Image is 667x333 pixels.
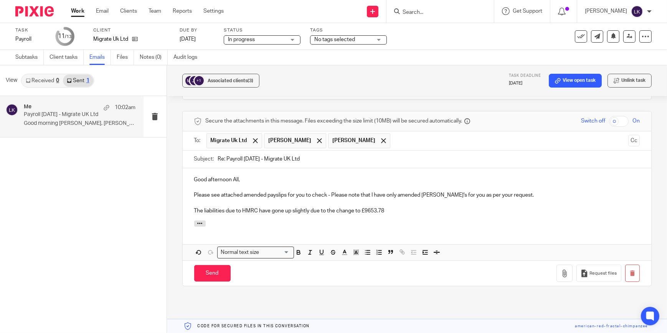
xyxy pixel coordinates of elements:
[402,9,471,16] input: Search
[173,50,203,65] a: Audit logs
[195,76,204,85] div: +1
[15,35,46,43] div: Payroll
[224,27,300,33] label: Status
[93,35,128,43] p: Migrate Uk Ltd
[228,37,255,42] span: In progress
[120,7,137,15] a: Clients
[15,27,46,33] label: Task
[314,37,355,42] span: No tags selected
[549,74,602,88] a: View open task
[206,117,462,125] span: Secure the attachments in this message. Files exceeding the size limit (10MB) will be secured aut...
[173,7,192,15] a: Reports
[194,191,640,199] p: Please see attached amended payslips for you to check - Please note that I have only amended [PER...
[24,111,113,118] p: Payroll [DATE] - Migrate UK Ltd
[115,104,136,111] p: 10:02am
[332,137,375,144] span: [PERSON_NAME]
[184,75,196,86] img: svg%3E
[117,50,134,65] a: Files
[194,207,640,215] p: The liabilities due to HMRC have gone up slightly due to the change to £9653.78
[632,117,640,125] span: On
[71,7,84,15] a: Work
[182,74,259,88] button: +1 Associated clients(3)
[217,247,294,258] div: Search for option
[24,120,136,127] p: Good morning [PERSON_NAME], [PERSON_NAME] and [PERSON_NAME], ...
[6,104,18,116] img: svg%3E
[194,137,203,144] label: To:
[509,74,541,78] span: Task deadline
[22,75,63,87] a: Received0
[590,270,617,277] span: Request files
[208,78,254,83] span: Associated clients
[261,249,289,257] input: Search for option
[65,35,72,39] small: /13
[513,8,542,14] span: Get Support
[585,7,627,15] p: [PERSON_NAME]
[140,50,168,65] a: Notes (0)
[63,75,93,87] a: Sent1
[581,117,605,125] span: Switch off
[310,27,387,33] label: Tags
[24,104,31,110] h4: Me
[189,75,200,86] img: svg%3E
[163,79,334,85] a: Pay employers' PAYE: Overview - [DOMAIN_NAME] ([DOMAIN_NAME])
[608,74,652,88] button: Unlink task
[15,50,44,65] a: Subtasks
[509,80,541,86] p: [DATE]
[6,76,17,84] span: View
[86,78,89,83] div: 1
[628,135,640,146] button: Cc
[50,50,84,65] a: Client tasks
[268,137,311,144] span: [PERSON_NAME]
[180,36,196,42] span: [DATE]
[203,7,224,15] a: Settings
[15,6,54,17] img: Pixie
[89,50,111,65] a: Emails
[93,27,170,33] label: Client
[194,176,640,184] p: Good afternoon All,
[180,27,214,33] label: Due by
[219,249,261,257] span: Normal text size
[248,78,254,83] span: (3)
[211,137,247,144] span: Migrate Uk Ltd
[96,7,109,15] a: Email
[149,7,161,15] a: Team
[56,78,59,83] div: 0
[631,5,643,18] img: svg%3E
[194,155,214,163] label: Subject:
[194,265,231,282] input: Send
[58,32,72,41] div: 11
[576,265,621,282] button: Request files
